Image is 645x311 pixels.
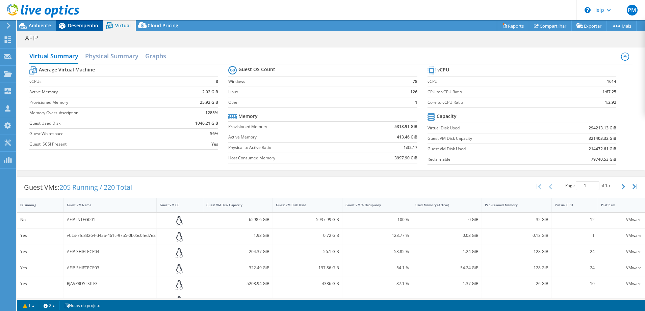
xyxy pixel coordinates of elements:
[20,232,60,239] div: Yes
[345,296,409,304] div: 135.87 %
[276,248,339,255] div: 56.1 GiB
[206,280,269,287] div: 5208.94 GiB
[607,78,616,85] b: 1614
[85,49,138,63] h2: Physical Summary
[20,216,60,223] div: No
[415,232,479,239] div: 0.03 GiB
[413,78,417,85] b: 78
[602,89,616,95] b: 1:67.25
[276,216,339,223] div: 5937.99 GiB
[29,120,169,127] label: Guest Used Disk
[601,216,642,223] div: VMware
[555,296,595,304] div: 24
[22,34,49,42] h1: AFIP
[67,203,145,207] div: Guest VM Name
[555,216,595,223] div: 12
[345,203,401,207] div: Guest VM % Occupancy
[39,301,60,310] a: 2
[576,181,599,190] input: jump to page
[497,21,529,31] a: Reports
[18,301,39,310] a: 1
[345,248,409,255] div: 58.85 %
[627,5,638,15] span: PM
[589,146,616,152] b: 214472.61 GiB
[428,135,547,142] label: Guest VM Disk Capacity
[228,155,358,161] label: Host Consumed Memory
[202,89,218,95] b: 2.02 GiB
[276,232,339,239] div: 0.72 GiB
[20,264,60,272] div: Yes
[228,134,358,141] label: Active Memory
[607,21,637,31] a: Mais
[601,203,634,207] div: Platform
[39,66,95,73] b: Average Virtual Machine
[67,296,153,304] div: AFIP-LISINTEG01
[228,99,392,106] label: Other
[415,99,417,106] b: 1
[485,203,540,207] div: Provisioned Memory
[345,216,409,223] div: 100 %
[428,156,547,163] label: Reclaimable
[345,232,409,239] div: 128.77 %
[29,22,51,29] span: Ambiente
[200,99,218,106] b: 25.92 GiB
[68,22,98,29] span: Desempenho
[67,216,153,223] div: AFIP-INTEG001
[29,99,169,106] label: Provisioned Memory
[565,181,610,190] span: Page of
[415,216,479,223] div: 0 GiB
[67,232,153,239] div: vCLS-7fd83264-d4ab-461c-97b5-0b05c0fed7e2
[228,123,358,130] label: Provisioned Memory
[437,113,457,120] b: Capacity
[485,280,548,287] div: 26 GiB
[20,248,60,255] div: Yes
[228,78,392,85] label: Windows
[228,89,392,95] label: Linux
[276,203,331,207] div: Guest VM Disk Used
[428,99,567,106] label: Core to vCPU Ratio
[410,89,417,95] b: 126
[206,216,269,223] div: 6598.6 GiB
[601,296,642,304] div: VMware
[17,177,139,198] div: Guest VMs:
[345,280,409,287] div: 87.1 %
[485,264,548,272] div: 128 GiB
[485,296,548,304] div: 32 GiB
[345,264,409,272] div: 54.1 %
[206,232,269,239] div: 1.93 GiB
[485,232,548,239] div: 0.13 GiB
[555,264,595,272] div: 24
[571,21,607,31] a: Exportar
[601,264,642,272] div: VMware
[428,89,567,95] label: CPU to vCPU Ratio
[601,280,642,287] div: VMware
[205,110,218,116] b: 1285%
[59,301,105,310] a: Notas do projeto
[397,134,417,141] b: 413.46 GiB
[276,296,339,304] div: 12661.79 GiB
[216,78,218,85] b: 8
[276,280,339,287] div: 4386 GiB
[555,203,587,207] div: Virtual CPU
[415,248,479,255] div: 1.24 GiB
[415,280,479,287] div: 1.37 GiB
[67,248,153,255] div: AFIP-SHIFTECP04
[211,141,218,148] b: Yes
[589,125,616,131] b: 294213.13 GiB
[67,280,153,287] div: RJAVPRDSLSITF3
[67,264,153,272] div: AFIP-SHIFTECP03
[115,22,131,29] span: Virtual
[605,99,616,106] b: 1:2.92
[428,125,547,131] label: Virtual Disk Used
[148,22,178,29] span: Cloud Pricing
[238,66,275,73] b: Guest OS Count
[228,144,358,151] label: Physical to Active Ratio
[210,130,218,137] b: 56%
[485,216,548,223] div: 32 GiB
[276,264,339,272] div: 197.86 GiB
[29,78,169,85] label: vCPUs
[145,49,166,63] h2: Graphs
[206,203,261,207] div: Guest VM Disk Capacity
[529,21,572,31] a: Compartilhar
[29,49,78,64] h2: Virtual Summary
